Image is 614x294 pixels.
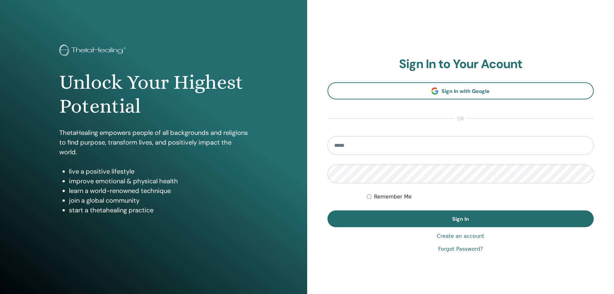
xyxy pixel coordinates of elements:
h2: Sign In to Your Acount [327,57,594,72]
button: Sign In [327,210,594,227]
span: or [454,115,467,123]
label: Remember Me [374,193,412,201]
li: live a positive lifestyle [69,167,248,176]
a: Create an account [437,232,484,240]
li: improve emotional & physical health [69,176,248,186]
a: Sign In with Google [327,82,594,99]
li: start a thetahealing practice [69,205,248,215]
div: Keep me authenticated indefinitely or until I manually logout [367,193,594,201]
span: Sign In with Google [442,88,490,95]
a: Forgot Password? [438,245,483,253]
li: learn a world-renowned technique [69,186,248,196]
h1: Unlock Your Highest Potential [59,70,248,118]
li: join a global community [69,196,248,205]
span: Sign In [452,216,469,222]
p: ThetaHealing empowers people of all backgrounds and religions to find purpose, transform lives, a... [59,128,248,157]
